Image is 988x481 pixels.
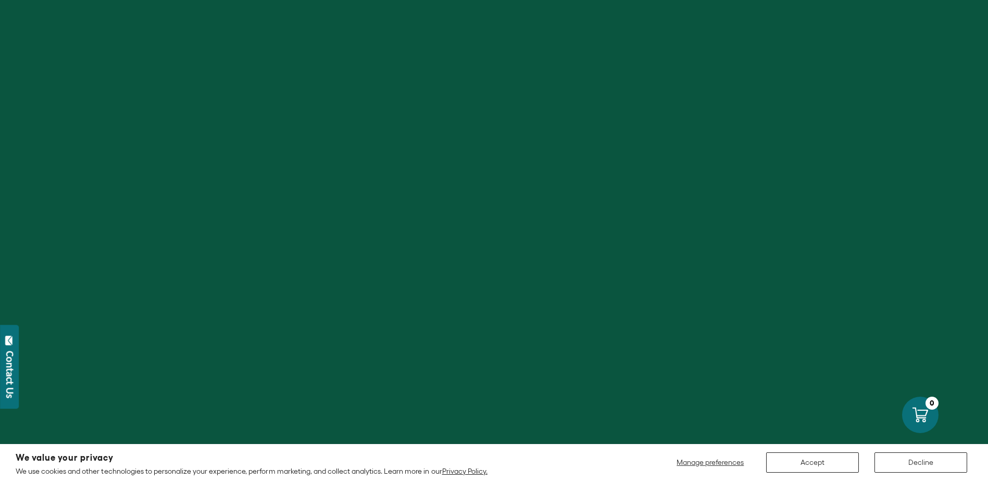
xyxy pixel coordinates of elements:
[5,351,15,398] div: Contact Us
[926,397,939,410] div: 0
[442,467,487,475] a: Privacy Policy.
[766,452,859,473] button: Accept
[16,466,487,476] p: We use cookies and other technologies to personalize your experience, perform marketing, and coll...
[677,458,744,466] span: Manage preferences
[670,452,751,473] button: Manage preferences
[16,453,487,462] h2: We value your privacy
[874,452,967,473] button: Decline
